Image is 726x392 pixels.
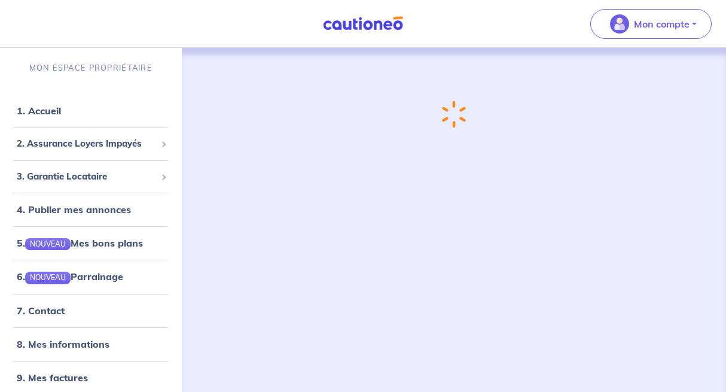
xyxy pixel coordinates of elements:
[17,338,109,350] a: 8. Mes informations
[590,9,712,39] button: illu_account_valid_menu.svgMon compte
[17,237,143,249] a: 5.NOUVEAUMes bons plans
[5,132,177,156] div: 2. Assurance Loyers Impayés
[5,197,177,221] div: 4. Publier mes annonces
[5,99,177,123] div: 1. Accueil
[17,170,156,184] span: 3. Garantie Locataire
[442,101,466,128] img: loading-spinner
[5,165,177,189] div: 3. Garantie Locataire
[5,265,177,288] div: 6.NOUVEAUParrainage
[5,231,177,255] div: 5.NOUVEAUMes bons plans
[318,16,408,31] img: Cautioneo
[5,366,177,390] div: 9. Mes factures
[17,305,65,317] a: 7. Contact
[17,105,61,117] a: 1. Accueil
[17,203,131,215] a: 4. Publier mes annonces
[17,137,156,151] span: 2. Assurance Loyers Impayés
[5,299,177,323] div: 7. Contact
[610,14,629,34] img: illu_account_valid_menu.svg
[29,62,152,74] p: MON ESPACE PROPRIÉTAIRE
[634,17,690,31] p: Mon compte
[5,332,177,356] div: 8. Mes informations
[17,372,88,384] a: 9. Mes factures
[17,271,123,282] a: 6.NOUVEAUParrainage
